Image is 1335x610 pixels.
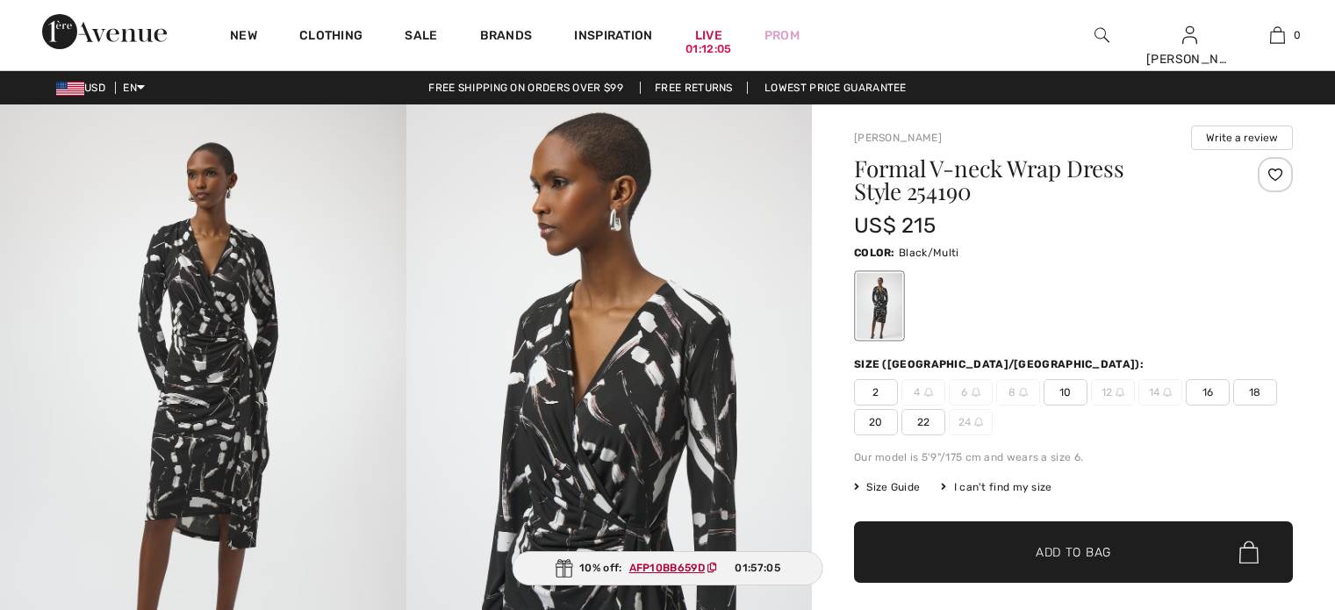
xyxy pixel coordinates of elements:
a: Lowest Price Guarantee [750,82,921,94]
span: 24 [949,409,993,435]
span: 16 [1186,379,1230,405]
span: 0 [1294,27,1301,43]
button: Add to Bag [854,521,1293,583]
span: EN [123,82,145,94]
a: Brands [480,28,533,47]
span: 22 [901,409,945,435]
a: Clothing [299,28,362,47]
span: 14 [1138,379,1182,405]
div: [PERSON_NAME] [1146,50,1232,68]
span: Inspiration [574,28,652,47]
span: 12 [1091,379,1135,405]
button: Write a review [1191,126,1293,150]
div: Our model is 5'9"/175 cm and wears a size 6. [854,449,1293,465]
h1: Formal V-neck Wrap Dress Style 254190 [854,157,1220,203]
img: My Bag [1270,25,1285,46]
span: 6 [949,379,993,405]
img: ring-m.svg [974,418,983,427]
span: Add to Bag [1036,543,1111,562]
div: I can't find my size [941,479,1051,495]
span: Size Guide [854,479,920,495]
img: 1ère Avenue [42,14,167,49]
img: Bag.svg [1239,541,1259,563]
a: Sale [405,28,437,47]
div: 10% off: [512,551,823,585]
a: Prom [764,26,800,45]
span: 01:57:05 [735,560,779,576]
a: [PERSON_NAME] [854,132,942,144]
img: ring-m.svg [972,388,980,397]
span: USD [56,82,112,94]
a: Free shipping on orders over $99 [414,82,637,94]
img: ring-m.svg [1116,388,1124,397]
a: Free Returns [640,82,748,94]
div: 01:12:05 [685,41,731,58]
a: 0 [1234,25,1320,46]
ins: AFP10BB659D [629,562,705,574]
span: US$ 215 [854,213,936,238]
span: 2 [854,379,898,405]
span: Black/Multi [899,247,958,259]
a: Sign In [1182,26,1197,43]
img: ring-m.svg [1019,388,1028,397]
img: Gift.svg [555,559,572,578]
a: New [230,28,257,47]
span: 10 [1044,379,1087,405]
img: My Info [1182,25,1197,46]
div: Black/Multi [857,273,902,339]
span: 18 [1233,379,1277,405]
a: Live01:12:05 [695,26,722,45]
span: Color: [854,247,895,259]
div: Size ([GEOGRAPHIC_DATA]/[GEOGRAPHIC_DATA]): [854,356,1147,372]
span: 20 [854,409,898,435]
img: search the website [1095,25,1109,46]
img: US Dollar [56,82,84,96]
span: 4 [901,379,945,405]
img: ring-m.svg [924,388,933,397]
span: 8 [996,379,1040,405]
img: ring-m.svg [1163,388,1172,397]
